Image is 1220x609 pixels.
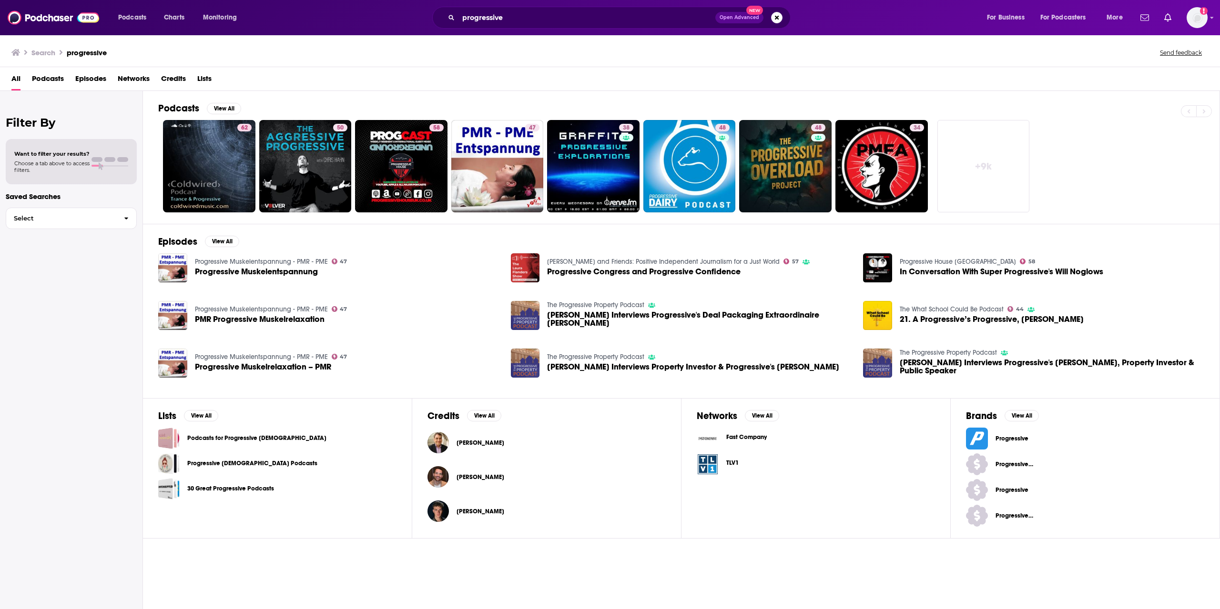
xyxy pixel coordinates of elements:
[697,453,719,475] img: TLV1 logo
[340,307,347,311] span: 47
[427,466,449,488] img: Rob Moore
[197,71,212,90] a: Lists
[195,363,331,371] a: Progressive Muskelrelaxation – PMR
[451,120,544,212] a: 47
[355,120,447,212] a: 58
[427,496,666,527] button: Luke BeasleyLuke Beasley
[158,349,187,378] img: Progressive Muskelrelaxation – PMR
[184,410,218,421] button: View All
[259,120,352,212] a: 50
[195,315,325,323] a: PMR Progressive Muskelrelaxation
[547,268,741,276] a: Progressive Congress and Progressive Confidence
[158,102,199,114] h2: Podcasts
[1187,7,1208,28] span: Logged in as mattkessler
[458,10,715,25] input: Search podcasts, credits, & more...
[195,268,318,276] a: Progressive Muskelentspannung
[914,123,920,133] span: 34
[340,355,347,359] span: 47
[739,120,832,212] a: 48
[32,71,64,90] a: Podcasts
[987,11,1025,24] span: For Business
[1020,259,1035,264] a: 58
[6,192,137,201] p: Saved Searches
[726,433,767,441] span: Fast Company
[547,311,852,327] a: Peter Interviews Progressive's Deal Packaging Extraordinaire David Siegler
[996,435,1052,442] span: Progressive
[1200,7,1208,15] svg: Add a profile image
[1028,260,1035,264] span: 58
[1137,10,1153,26] a: Show notifications dropdown
[118,11,146,24] span: Podcasts
[745,410,779,421] button: View All
[158,478,180,499] a: 30 Great Progressive Podcasts
[467,410,501,421] button: View All
[996,486,1052,494] span: Progressive
[792,260,799,264] span: 57
[1005,410,1039,421] button: View All
[619,124,633,131] a: 38
[457,439,504,447] span: [PERSON_NAME]
[241,123,248,133] span: 62
[6,208,137,229] button: Select
[427,500,449,522] img: Luke Beasley
[1187,7,1208,28] button: Show profile menu
[158,453,180,474] a: Progressive Christian Podcasts
[980,10,1037,25] button: open menu
[237,124,252,131] a: 62
[164,11,184,24] span: Charts
[11,71,20,90] a: All
[118,71,150,90] span: Networks
[966,428,1204,449] a: Progressive logoProgressive
[715,12,763,23] button: Open AdvancedNew
[966,410,997,422] h2: Brands
[900,349,997,357] a: The Progressive Property Podcast
[697,428,935,449] a: Fast Company logoFast Company
[158,301,187,330] a: PMR Progressive Muskelrelaxation
[1157,49,1205,57] button: Send feedback
[187,458,317,469] a: Progressive [DEMOGRAPHIC_DATA] Podcasts
[1187,7,1208,28] img: User Profile
[511,349,540,378] img: Peter Interviews Property Investor & Progressive's Jackie Tomes
[158,253,187,282] img: Progressive Muskelentspannung
[158,236,197,248] h2: Episodes
[966,453,1204,475] a: Progressive Casualty Insurance Company
[427,432,449,453] a: Mike Lux
[783,259,799,264] a: 57
[205,236,239,247] button: View All
[196,10,249,25] button: open menu
[863,349,892,378] a: Peter Interviews Progressive's Toni Gargan, Property Investor & Public Speaker
[195,258,328,266] a: Progressive Muskelentspannung - PMR - PME
[6,215,116,221] span: Select
[457,439,504,447] a: Mike Lux
[547,258,780,266] a: Laura Flanders and Friends: Positive Independent Journalism for a Just World
[623,123,630,133] span: 38
[697,453,935,475] button: TLV1 logoTLV1
[835,120,928,212] a: 34
[163,120,255,212] a: 62
[433,123,440,133] span: 58
[8,9,99,27] a: Podchaser - Follow, Share and Rate Podcasts
[726,459,739,467] span: TLV1
[158,10,190,25] a: Charts
[900,268,1103,276] span: In Conversation With Super Progressive's Will Noglows
[161,71,186,90] a: Credits
[547,301,644,309] a: The Progressive Property Podcast
[441,7,800,29] div: Search podcasts, credits, & more...
[511,253,540,282] img: Progressive Congress and Progressive Confidence
[529,123,536,133] span: 47
[1040,11,1086,24] span: For Podcasters
[815,123,822,133] span: 48
[195,353,328,361] a: Progressive Muskelentspannung - PMR - PME
[158,410,176,422] h2: Lists
[427,428,666,458] button: Mike LuxMike Lux
[14,150,90,157] span: Want to filter your results?
[158,428,180,449] span: Podcasts for Progressive Christians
